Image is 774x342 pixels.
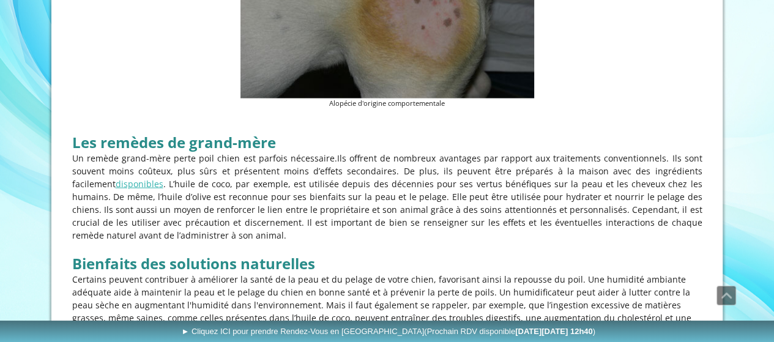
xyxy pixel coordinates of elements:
a: disponibles [116,178,163,190]
span: Défiler vers le haut [717,286,735,305]
a: Défiler vers le haut [716,286,736,305]
span: Bienfaits des solutions naturelles [72,253,315,273]
figcaption: Alopécie d'origine comportementale [240,99,534,109]
b: [DATE][DATE] 12h40 [515,327,593,336]
span: (Prochain RDV disponible ) [424,327,595,336]
span: ► Cliquez ICI pour prendre Rendez-Vous en [GEOGRAPHIC_DATA] [181,327,595,336]
p: Ils offrent de nombreux avantages par rapport aux traitements conventionnels. Ils sont souvent mo... [72,152,702,242]
span: Un remède grand-mère perte poil chien est parfois nécessaire. [72,152,337,164]
span: Les remèdes de grand-mère [72,132,276,152]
